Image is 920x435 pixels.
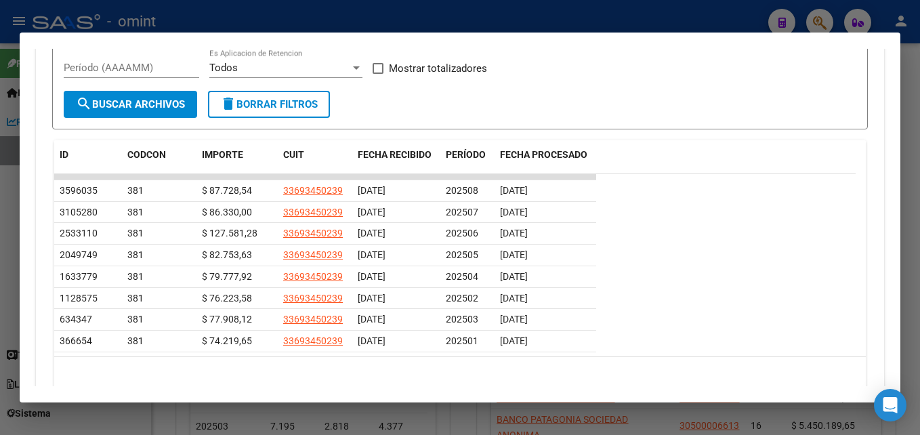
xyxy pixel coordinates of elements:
span: [DATE] [500,335,528,346]
datatable-header-cell: FECHA PROCESADO [495,140,596,185]
span: [DATE] [500,228,528,239]
span: FECHA RECIBIDO [358,149,432,160]
span: IMPORTE [202,149,243,160]
button: Borrar Filtros [208,91,330,118]
span: [DATE] [358,228,385,239]
span: 1633779 [60,271,98,282]
datatable-header-cell: IMPORTE [196,140,278,185]
span: CODCON [127,149,166,160]
span: [DATE] [358,249,385,260]
span: 202504 [446,271,478,282]
span: 381 [127,228,144,239]
span: [DATE] [500,185,528,196]
span: [DATE] [500,314,528,325]
span: FECHA PROCESADO [500,149,587,160]
span: 381 [127,293,144,304]
span: 33693450239 [283,335,343,346]
span: [DATE] [358,271,385,282]
span: Mostrar totalizadores [389,60,487,77]
span: $ 77.908,12 [202,314,252,325]
span: $ 86.330,00 [202,207,252,217]
datatable-header-cell: CODCON [122,140,169,185]
span: 381 [127,271,144,282]
span: [DATE] [500,271,528,282]
span: [DATE] [500,293,528,304]
span: Buscar Archivos [76,98,185,110]
span: [DATE] [358,335,385,346]
span: 202507 [446,207,478,217]
button: Buscar Archivos [64,91,197,118]
span: 381 [127,207,144,217]
span: 381 [127,185,144,196]
span: 202501 [446,335,478,346]
span: 202503 [446,314,478,325]
span: $ 76.223,58 [202,293,252,304]
span: [DATE] [358,293,385,304]
span: [DATE] [358,314,385,325]
span: ID [60,149,68,160]
mat-icon: search [76,96,92,112]
span: 381 [127,335,144,346]
span: 634347 [60,314,92,325]
span: 33693450239 [283,271,343,282]
span: 33693450239 [283,249,343,260]
span: PERÍODO [446,149,486,160]
span: $ 127.581,28 [202,228,257,239]
span: 33693450239 [283,314,343,325]
span: [DATE] [500,249,528,260]
span: 202508 [446,185,478,196]
datatable-header-cell: FECHA RECIBIDO [352,140,440,185]
span: 202506 [446,228,478,239]
span: 202502 [446,293,478,304]
span: 33693450239 [283,293,343,304]
span: [DATE] [358,185,385,196]
span: 3105280 [60,207,98,217]
span: Todos [209,62,238,74]
span: $ 87.728,54 [202,185,252,196]
datatable-header-cell: ID [54,140,122,185]
datatable-header-cell: CUIT [278,140,352,185]
span: [DATE] [500,207,528,217]
span: $ 74.219,65 [202,335,252,346]
span: 381 [127,249,144,260]
span: 3596035 [60,185,98,196]
span: [DATE] [358,207,385,217]
span: 33693450239 [283,185,343,196]
mat-icon: delete [220,96,236,112]
span: 2049749 [60,249,98,260]
span: 33693450239 [283,207,343,217]
span: 33693450239 [283,228,343,239]
span: 2533110 [60,228,98,239]
span: 381 [127,314,144,325]
div: Open Intercom Messenger [874,389,906,421]
span: $ 82.753,63 [202,249,252,260]
span: 1128575 [60,293,98,304]
span: $ 79.777,92 [202,271,252,282]
span: 202505 [446,249,478,260]
span: 366654 [60,335,92,346]
span: Borrar Filtros [220,98,318,110]
datatable-header-cell: PERÍODO [440,140,495,185]
span: CUIT [283,149,304,160]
